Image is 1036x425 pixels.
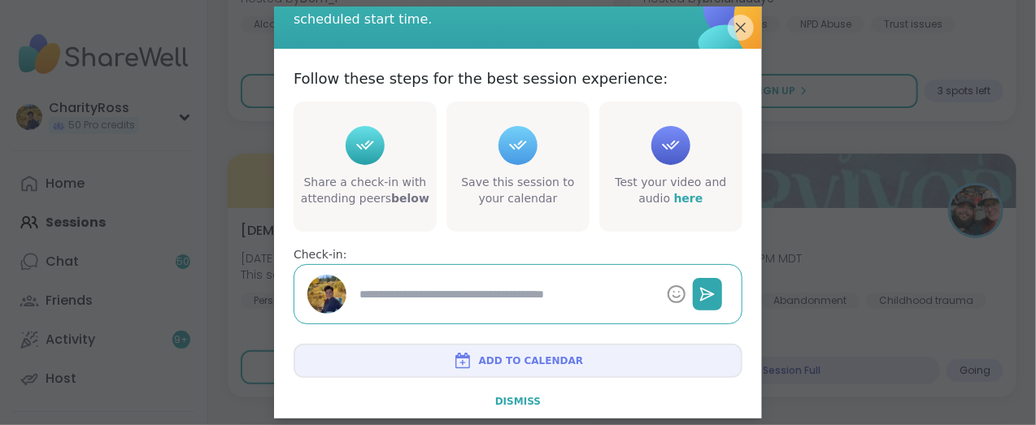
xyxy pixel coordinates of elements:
[495,396,541,407] span: Dismiss
[391,192,429,205] b: below
[294,344,742,378] button: Add to Calendar
[297,175,433,206] div: Share a check-in with attending peers
[294,384,742,418] button: Dismiss
[603,175,739,206] div: Test your video and audio
[294,68,668,89] p: Follow these steps for the best session experience:
[453,351,472,371] img: ShareWell Logomark
[294,248,347,261] span: Check-in:
[307,275,346,314] img: CharityRoss
[450,175,586,206] div: Save this session to your calendar
[479,353,583,368] span: Add to Calendar
[674,192,703,205] a: here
